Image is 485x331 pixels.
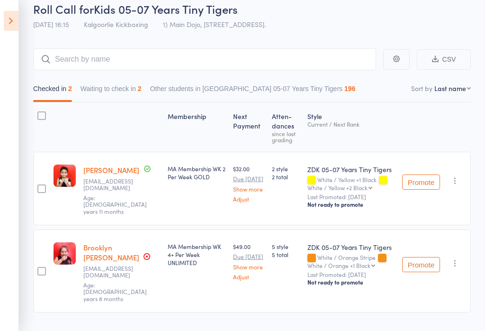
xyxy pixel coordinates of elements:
span: 5 total [272,250,300,258]
a: [PERSON_NAME] [83,165,139,175]
div: MA Membership WK 2 Per Week GOLD [168,165,225,181]
div: 196 [344,85,355,92]
span: 5 style [272,242,300,250]
div: Not ready to promote [307,201,395,208]
button: Promote [402,175,440,190]
button: CSV [417,49,471,70]
div: $32.00 [233,165,264,202]
small: Quintrellmichael113@gmail.com [83,265,145,279]
div: ZDK 05-07 Years Tiny Tigers [307,165,395,174]
div: Last name [434,83,466,93]
div: 2 [68,85,72,92]
a: Show more [233,264,264,270]
small: Last Promoted: [DATE] [307,271,395,278]
small: Due [DATE] [233,175,264,182]
label: Sort by [411,83,432,93]
small: Last Promoted: [DATE] [307,193,395,200]
div: Atten­dances [268,107,304,147]
div: 2 [138,85,142,92]
span: [DATE] 16:15 [33,19,69,29]
div: White / Yellow +1 Black [307,176,395,191]
small: Shontaygoodley10@hotmail.com [83,178,145,192]
button: Promote [402,257,440,272]
div: since last grading [272,130,300,143]
div: MA Membership WK 4+ Per Week UNLIMITED [168,242,225,267]
img: image1741400306.png [54,242,76,265]
span: 2 style [272,165,300,173]
span: Age: [DEMOGRAPHIC_DATA] years 8 months [83,281,147,303]
button: Checked in2 [33,80,72,102]
input: Search by name [33,48,376,70]
div: Current / Next Rank [307,121,395,127]
div: White / Yellow +2 Black [307,184,368,191]
span: Kids 05-07 Years Tiny Tigers [94,1,238,17]
a: Adjust [233,196,264,202]
img: image1741770268.png [54,165,76,187]
span: 2 total [272,173,300,181]
span: 1) Main Dojo, [STREET_ADDRESS]. [163,19,266,29]
div: $49.00 [233,242,264,280]
span: Age: [DEMOGRAPHIC_DATA] years 11 months [83,193,147,215]
div: White / Orange +1 Black [307,262,370,268]
div: Style [304,107,398,147]
small: Due [DATE] [233,253,264,260]
a: Brooklyn [PERSON_NAME] [83,242,139,262]
div: Next Payment [229,107,268,147]
div: Membership [164,107,229,147]
span: Roll Call for [33,1,94,17]
a: Show more [233,186,264,192]
div: ZDK 05-07 Years Tiny Tigers [307,242,395,252]
div: Not ready to promote [307,278,395,286]
button: Waiting to check in2 [81,80,142,102]
span: Kalgoorlie Kickboxing [84,19,148,29]
a: Adjust [233,274,264,280]
div: White / Orange Stripe [307,254,395,268]
button: Other students in [GEOGRAPHIC_DATA] 05-07 Years Tiny Tigers196 [150,80,356,102]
